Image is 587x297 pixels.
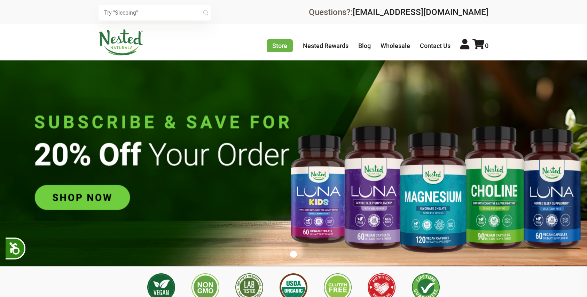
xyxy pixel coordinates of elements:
[485,42,488,49] span: 0
[309,8,488,16] div: Questions?:
[267,39,293,52] a: Store
[381,42,410,49] a: Wholesale
[472,42,488,49] a: 0
[358,42,371,49] a: Blog
[303,42,349,49] a: Nested Rewards
[353,7,488,17] a: [EMAIL_ADDRESS][DOMAIN_NAME]
[290,251,297,258] button: 1 of 1
[420,42,451,49] a: Contact Us
[99,29,144,56] img: Nested Naturals
[99,5,211,21] input: Try "Sleeping"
